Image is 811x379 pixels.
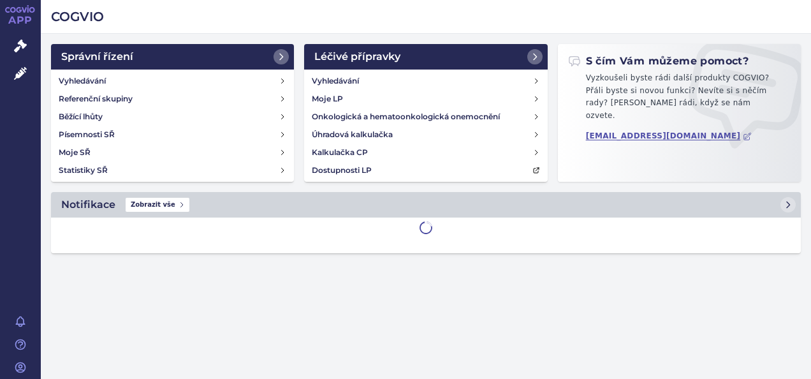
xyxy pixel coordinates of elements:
[59,164,108,177] h4: Statistiky SŘ
[51,44,294,70] a: Správní řízení
[54,108,291,126] a: Běžící lhůty
[312,146,368,159] h4: Kalkulačka CP
[312,75,359,87] h4: Vyhledávání
[54,161,291,179] a: Statistiky SŘ
[307,144,544,161] a: Kalkulačka CP
[586,131,752,141] a: [EMAIL_ADDRESS][DOMAIN_NAME]
[51,8,801,26] h2: COGVIO
[307,108,544,126] a: Onkologická a hematoonkologická onemocnění
[54,144,291,161] a: Moje SŘ
[312,128,393,141] h4: Úhradová kalkulačka
[314,49,400,64] h2: Léčivé přípravky
[568,54,749,68] h2: S čím Vám můžeme pomoct?
[312,93,343,105] h4: Moje LP
[61,197,115,212] h2: Notifikace
[59,110,103,123] h4: Běžící lhůty
[61,49,133,64] h2: Správní řízení
[59,128,115,141] h4: Písemnosti SŘ
[54,90,291,108] a: Referenční skupiny
[54,126,291,144] a: Písemnosti SŘ
[307,90,544,108] a: Moje LP
[307,126,544,144] a: Úhradová kalkulačka
[59,93,133,105] h4: Referenční skupiny
[568,72,791,127] p: Vyzkoušeli byste rádi další produkty COGVIO? Přáli byste si novou funkci? Nevíte si s něčím rady?...
[59,75,106,87] h4: Vyhledávání
[54,72,291,90] a: Vyhledávání
[312,110,500,123] h4: Onkologická a hematoonkologická onemocnění
[307,72,544,90] a: Vyhledávání
[307,161,544,179] a: Dostupnosti LP
[59,146,91,159] h4: Moje SŘ
[126,198,189,212] span: Zobrazit vše
[304,44,547,70] a: Léčivé přípravky
[312,164,372,177] h4: Dostupnosti LP
[51,192,801,218] a: NotifikaceZobrazit vše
